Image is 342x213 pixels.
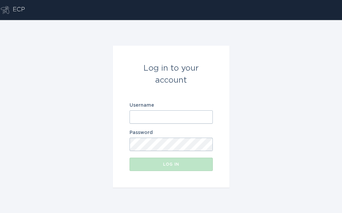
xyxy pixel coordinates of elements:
[130,62,213,86] div: Log in to your account
[13,6,25,14] div: ECP
[130,158,213,171] button: Log in
[1,6,9,14] button: Go to dashboard
[130,130,213,135] label: Password
[130,103,213,108] label: Username
[133,162,209,166] div: Log in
